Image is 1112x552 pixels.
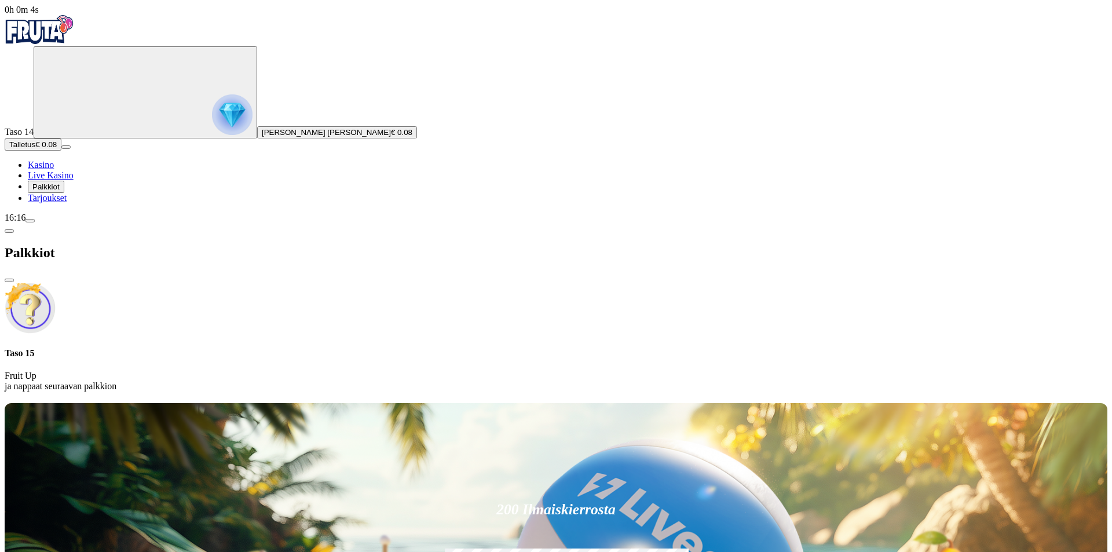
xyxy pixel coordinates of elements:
[5,138,61,151] button: Talletusplus icon€ 0.08
[5,283,56,334] img: Unlock reward icon
[5,371,1107,392] p: Fruit Up ja nappaat seuraavan palkkion
[5,15,74,44] img: Fruta
[5,348,1107,359] h4: Taso 15
[61,145,71,149] button: menu
[28,160,54,170] a: Kasino
[28,181,64,193] button: Palkkiot
[9,140,35,149] span: Talletus
[5,36,74,46] a: Fruta
[34,46,257,138] button: reward progress
[257,126,417,138] button: [PERSON_NAME] [PERSON_NAME]€ 0.08
[35,140,57,149] span: € 0.08
[32,182,60,191] span: Palkkiot
[5,245,1107,261] h2: Palkkiot
[25,219,35,222] button: menu
[391,128,412,137] span: € 0.08
[5,127,34,137] span: Taso 14
[212,94,253,135] img: reward progress
[5,213,25,222] span: 16:16
[5,279,14,282] button: close
[5,5,39,14] span: user session time
[28,170,74,180] a: Live Kasino
[262,128,391,137] span: [PERSON_NAME] [PERSON_NAME]
[5,229,14,233] button: chevron-left icon
[28,193,67,203] a: Tarjoukset
[5,15,1107,203] nav: Primary
[5,160,1107,203] nav: Main menu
